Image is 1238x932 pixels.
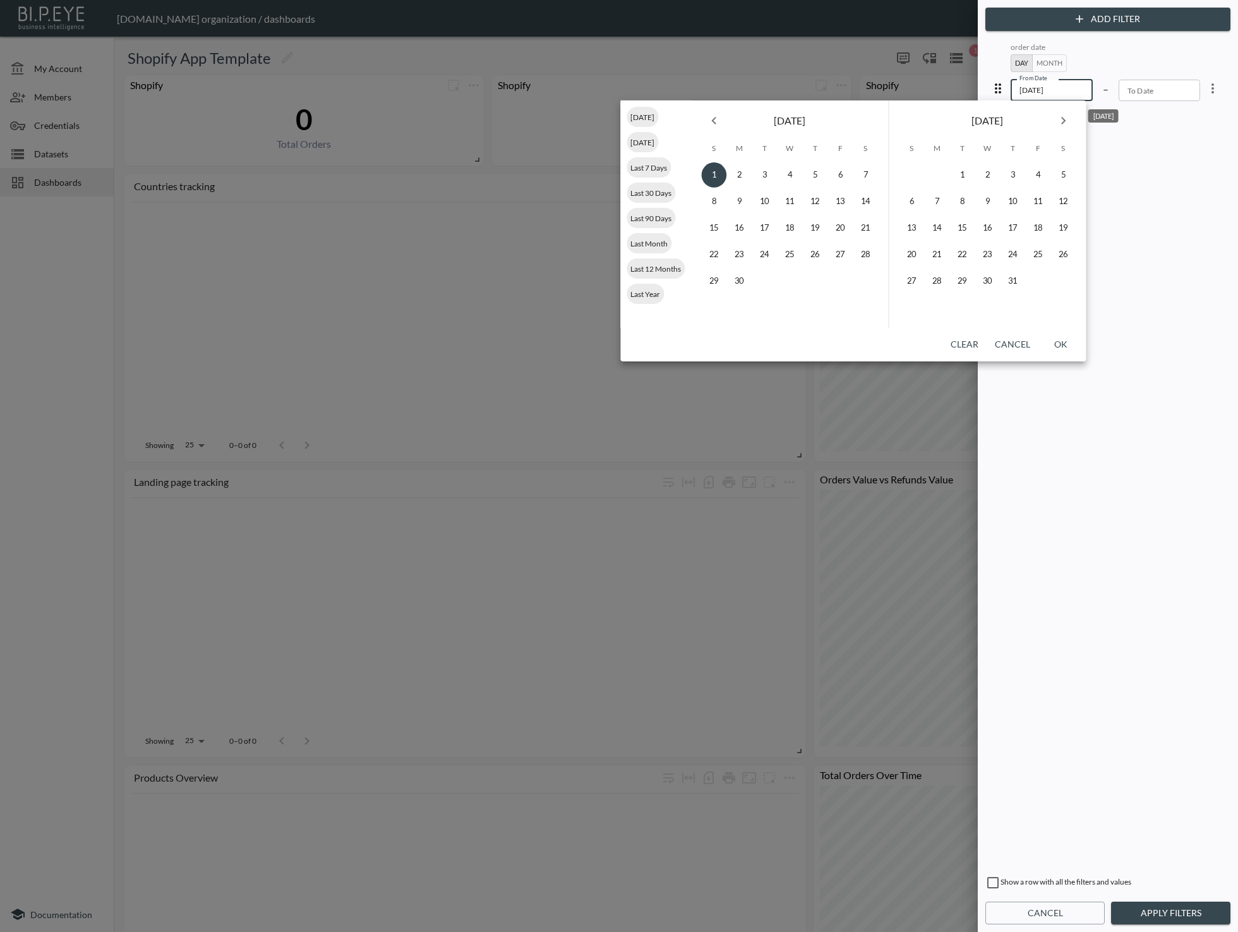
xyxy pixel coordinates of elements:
button: 5 [1051,162,1076,188]
button: 12 [1051,189,1076,214]
button: 29 [950,269,975,294]
button: 12 [803,189,828,214]
div: [DATE] [1088,109,1119,123]
button: 10 [1001,189,1026,214]
button: 27 [828,242,853,267]
button: 29 [702,269,727,294]
button: Add Filter [985,8,1230,31]
span: Wednesday [976,136,999,161]
span: [DATE] [627,137,658,147]
button: OK [1040,333,1081,356]
button: Previous month [701,108,726,133]
span: Last Year [627,289,664,298]
button: 15 [702,215,727,241]
button: 21 [925,242,950,267]
button: Next month [1050,108,1076,133]
button: 18 [1026,215,1051,241]
div: 2024-09-01 [1011,42,1225,101]
div: order date [1011,42,1200,54]
button: 13 [899,215,925,241]
button: 14 [925,215,950,241]
span: Monday [728,136,750,161]
button: 7 [853,162,879,188]
button: 8 [702,189,727,214]
p: – [1103,82,1109,96]
div: Show a row with all the filters and values [985,875,1230,895]
button: 13 [828,189,853,214]
button: 9 [727,189,752,214]
button: Clear [944,333,985,356]
span: [DATE] [971,112,1003,130]
button: 2 [975,162,1001,188]
button: 23 [727,242,752,267]
label: From Date [1019,74,1047,82]
div: Last 12 Months [627,258,685,279]
button: 9 [975,189,1001,214]
span: Saturday [1052,136,1074,161]
button: 1 [702,162,727,188]
button: 16 [975,215,1001,241]
button: Cancel [990,333,1035,356]
button: 2 [727,162,752,188]
button: 16 [727,215,752,241]
span: Tuesday [753,136,776,161]
button: 10 [752,189,778,214]
button: 25 [1026,242,1051,267]
button: 7 [925,189,950,214]
button: 22 [702,242,727,267]
button: 20 [828,215,853,241]
input: YYYY-MM-DD [1011,80,1093,101]
span: Last 90 Days [627,213,675,222]
button: 3 [752,162,778,188]
button: Day [1011,54,1033,72]
span: Thursday [1001,136,1024,161]
button: 11 [1026,189,1051,214]
button: 24 [752,242,778,267]
span: Thursday [803,136,826,161]
span: Last Month [627,238,671,248]
span: Friday [829,136,851,161]
button: 27 [899,269,925,294]
span: Sunday [702,136,725,161]
span: Last 7 Days [627,162,671,172]
button: 28 [925,269,950,294]
button: 22 [950,242,975,267]
button: 18 [778,215,803,241]
button: 11 [778,189,803,214]
button: 23 [975,242,1001,267]
button: 1 [950,162,975,188]
span: [DATE] [774,112,805,130]
span: Wednesday [778,136,801,161]
span: Sunday [900,136,923,161]
button: 25 [778,242,803,267]
div: Last 90 Days [627,208,675,228]
div: [DATE] [627,132,658,152]
button: 15 [950,215,975,241]
button: 4 [1026,162,1051,188]
button: 30 [727,269,752,294]
span: Last 30 Days [627,188,675,197]
span: Last 12 Months [627,263,685,273]
div: Last 30 Days [627,183,675,203]
button: 6 [899,189,925,214]
span: Saturday [854,136,877,161]
button: 14 [853,189,879,214]
button: 19 [803,215,828,241]
button: 4 [778,162,803,188]
button: 20 [899,242,925,267]
button: more [1200,76,1225,101]
button: 31 [1001,269,1026,294]
span: Tuesday [951,136,973,161]
div: [DATE] [627,107,658,127]
button: 17 [1001,215,1026,241]
button: 3 [1001,162,1026,188]
button: 28 [853,242,879,267]
button: 17 [752,215,778,241]
div: Last Year [627,284,664,304]
button: 24 [1001,242,1026,267]
div: Last 7 Days [627,157,671,178]
span: Friday [1026,136,1049,161]
button: Apply Filters [1111,902,1230,925]
div: Last Month [627,233,671,253]
button: 30 [975,269,1001,294]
